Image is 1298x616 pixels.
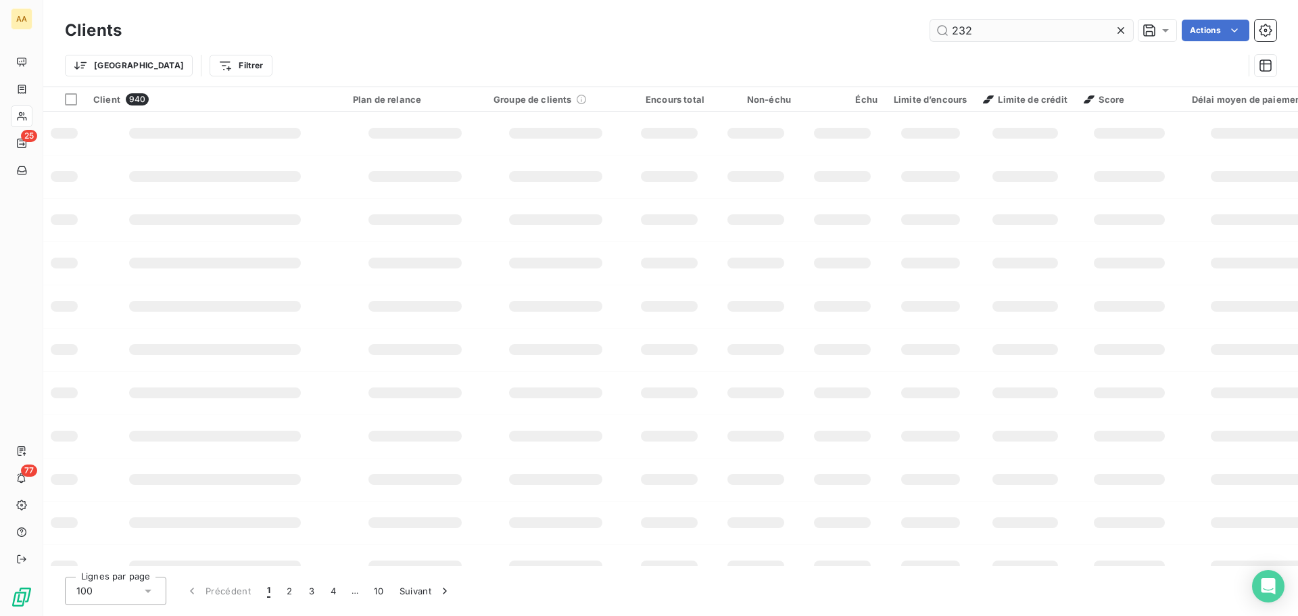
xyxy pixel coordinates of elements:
span: 25 [21,130,37,142]
button: 4 [322,577,344,605]
button: [GEOGRAPHIC_DATA] [65,55,193,76]
span: 940 [126,93,149,105]
div: Échu [807,94,878,105]
span: Groupe de clients [494,94,572,105]
button: 10 [366,577,391,605]
button: 2 [279,577,300,605]
button: Précédent [177,577,259,605]
div: Non-échu [721,94,791,105]
div: Open Intercom Messenger [1252,570,1284,602]
span: 77 [21,465,37,477]
div: Plan de relance [353,94,477,105]
button: 3 [301,577,322,605]
span: Limite de crédit [983,94,1067,105]
div: Encours total [634,94,704,105]
img: Logo LeanPay [11,586,32,608]
div: AA [11,8,32,30]
button: 1 [259,577,279,605]
div: Limite d’encours [894,94,967,105]
span: Client [93,94,120,105]
span: Score [1084,94,1125,105]
input: Rechercher [930,20,1133,41]
span: … [344,580,366,602]
span: 1 [267,584,270,598]
button: Actions [1182,20,1249,41]
span: 100 [76,584,93,598]
button: Suivant [391,577,460,605]
button: Filtrer [210,55,272,76]
h3: Clients [65,18,122,43]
